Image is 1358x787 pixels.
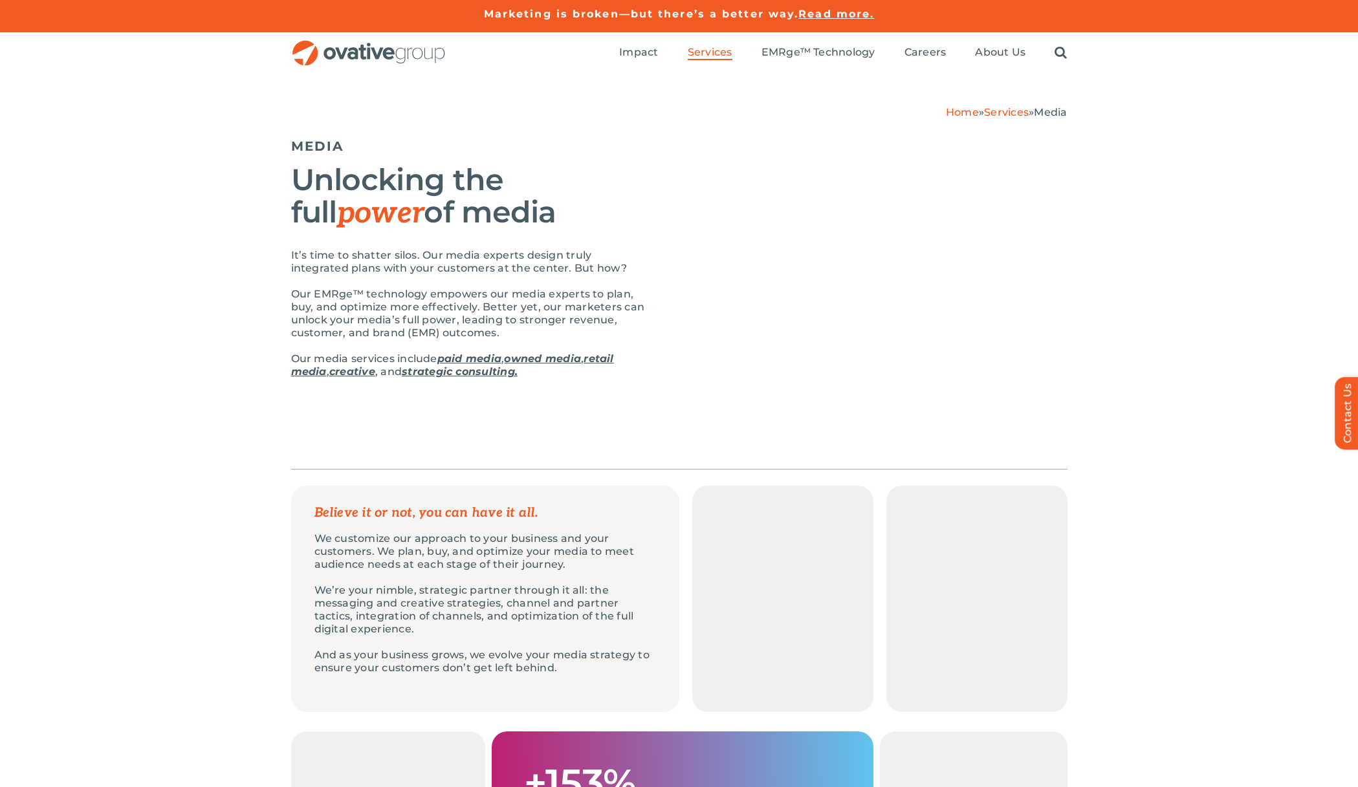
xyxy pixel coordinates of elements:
[904,46,947,60] a: Careers
[619,46,658,59] span: Impact
[291,288,647,340] p: Our EMRge™ technology empowers our media experts to plan, buy, and optimize more effectively. Bet...
[314,506,656,519] p: Believe it or not, you can have it all.
[1034,106,1067,118] span: Media
[291,352,647,378] p: Our media services include , , , , and
[975,46,1025,59] span: About Us
[679,132,1068,391] img: Media – Hero
[314,532,656,571] p: We customize our approach to your business and your customers. We plan, buy, and optimize your me...
[484,8,799,20] a: Marketing is broken—but there’s a better way.
[761,46,875,59] span: EMRge™ Technology
[314,649,656,674] p: And as your business grows, we evolve your media strategy to ensure your customers don’t get left...
[886,486,1068,712] img: Media – Grid 1
[329,365,375,378] a: creative
[291,39,446,51] a: OG_Full_horizontal_RGB
[291,249,647,275] p: It’s time to shatter silos. Our media experts design truly integrated plans with your customers a...
[1055,46,1067,60] a: Search
[291,138,647,154] h5: MEDIA
[904,46,947,59] span: Careers
[619,32,1067,74] nav: Menu
[291,352,614,378] a: retail media
[975,46,1025,60] a: About Us
[984,106,1029,118] a: Services
[692,486,873,712] img: Media – Grid Quote 1
[688,46,732,60] a: Services
[946,106,1068,118] span: » »
[946,106,979,118] a: Home
[291,440,1068,473] ul: Post Filters
[688,46,732,59] span: Services
[504,352,581,365] a: owned media
[437,352,501,365] a: paid media
[761,46,875,60] a: EMRge™ Technology
[291,164,647,230] h2: Unlocking the full of media
[314,584,656,636] p: We’re your nimble, strategic partner through it all: the messaging and creative strategies, chann...
[337,195,424,232] em: power
[798,8,874,20] a: Read more.
[619,46,658,60] a: Impact
[402,365,518,378] a: strategic consulting.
